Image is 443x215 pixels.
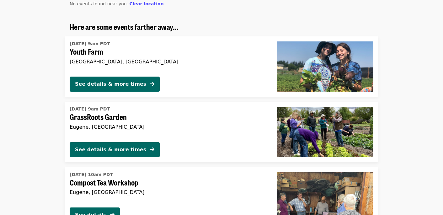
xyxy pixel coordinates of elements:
a: See details for "GrassRoots Garden" [65,102,378,162]
div: [GEOGRAPHIC_DATA], [GEOGRAPHIC_DATA] [70,59,267,65]
span: Youth Farm [70,47,267,56]
div: See details & more times [75,80,146,88]
span: GrassRoots Garden [70,112,267,121]
button: See details & more times [70,142,160,157]
img: GrassRoots Garden organized by Food for Lane County [277,107,373,157]
div: Eugene, [GEOGRAPHIC_DATA] [70,124,267,130]
span: No events found near you. [70,1,128,6]
img: Youth Farm organized by Food for Lane County [277,41,373,92]
a: See details for "Youth Farm" [65,36,378,97]
span: Compost Tea Workshop [70,178,267,187]
div: See details & more times [75,146,146,153]
div: Eugene, [GEOGRAPHIC_DATA] [70,189,267,195]
time: [DATE] 10am PDT [70,171,113,178]
time: [DATE] 9am PDT [70,106,110,112]
i: arrow-right icon [150,81,154,87]
time: [DATE] 9am PDT [70,40,110,47]
i: arrow-right icon [150,147,154,153]
span: Clear location [130,1,164,6]
button: See details & more times [70,77,160,92]
span: Here are some events farther away... [70,21,179,32]
button: Clear location [130,1,164,7]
